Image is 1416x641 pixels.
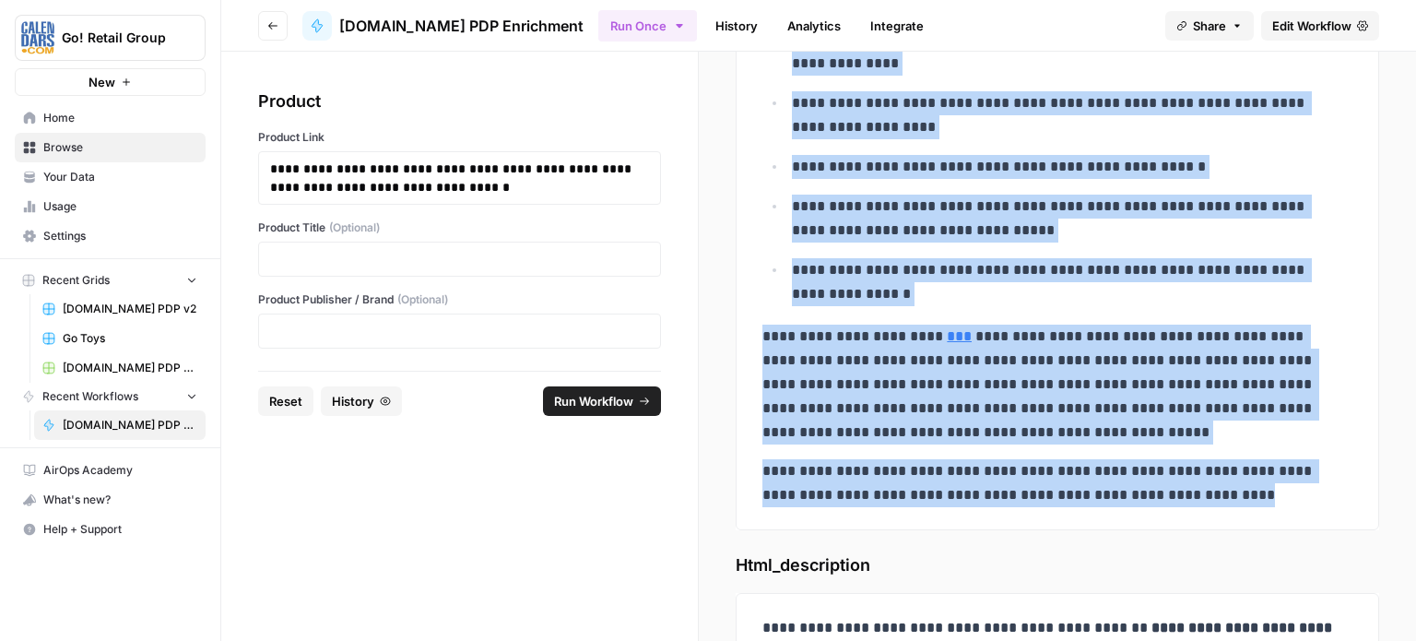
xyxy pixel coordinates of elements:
span: [DOMAIN_NAME] PDP Enrichment Grid [63,360,197,376]
button: Share [1165,11,1254,41]
a: Browse [15,133,206,162]
span: Recent Grids [42,272,110,289]
a: [DOMAIN_NAME] PDP Enrichment [302,11,584,41]
span: Reset [269,392,302,410]
button: What's new? [15,485,206,515]
a: Usage [15,192,206,221]
span: (Optional) [397,291,448,308]
span: Your Data [43,169,197,185]
a: [DOMAIN_NAME] PDP Enrichment Grid [34,353,206,383]
a: Settings [15,221,206,251]
span: [DOMAIN_NAME] PDP v2 [63,301,197,317]
span: Html_description [736,552,1379,578]
span: (Optional) [329,220,380,236]
a: Home [15,103,206,133]
a: Analytics [776,11,852,41]
a: [DOMAIN_NAME] PDP v2 [34,294,206,324]
label: Product Publisher / Brand [258,291,661,308]
button: Reset [258,386,313,416]
div: What's new? [16,486,205,514]
span: Usage [43,198,197,215]
a: History [704,11,769,41]
span: Help + Support [43,521,197,538]
span: Share [1193,17,1226,35]
span: AirOps Academy [43,462,197,479]
a: Integrate [859,11,935,41]
span: Go! Retail Group [62,29,173,47]
span: Go Toys [63,330,197,347]
button: Recent Grids [15,267,206,294]
label: Product Title [258,220,661,236]
a: AirOps Academy [15,456,206,485]
span: [DOMAIN_NAME] PDP Enrichment [339,15,584,37]
div: Product [258,89,661,114]
span: History [332,392,374,410]
img: Go! Retail Group Logo [21,21,54,54]
button: Run Workflow [543,386,661,416]
a: Edit Workflow [1261,11,1379,41]
span: [DOMAIN_NAME] PDP Enrichment [63,417,197,433]
label: Product Link [258,129,661,146]
span: New [88,73,115,91]
button: Workspace: Go! Retail Group [15,15,206,61]
span: Browse [43,139,197,156]
button: New [15,68,206,96]
span: Home [43,110,197,126]
span: Settings [43,228,197,244]
a: [DOMAIN_NAME] PDP Enrichment [34,410,206,440]
button: Recent Workflows [15,383,206,410]
button: History [321,386,402,416]
a: Go Toys [34,324,206,353]
button: Help + Support [15,515,206,544]
button: Run Once [598,10,697,42]
span: Run Workflow [554,392,633,410]
span: Edit Workflow [1272,17,1351,35]
span: Recent Workflows [42,388,138,405]
a: Your Data [15,162,206,192]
